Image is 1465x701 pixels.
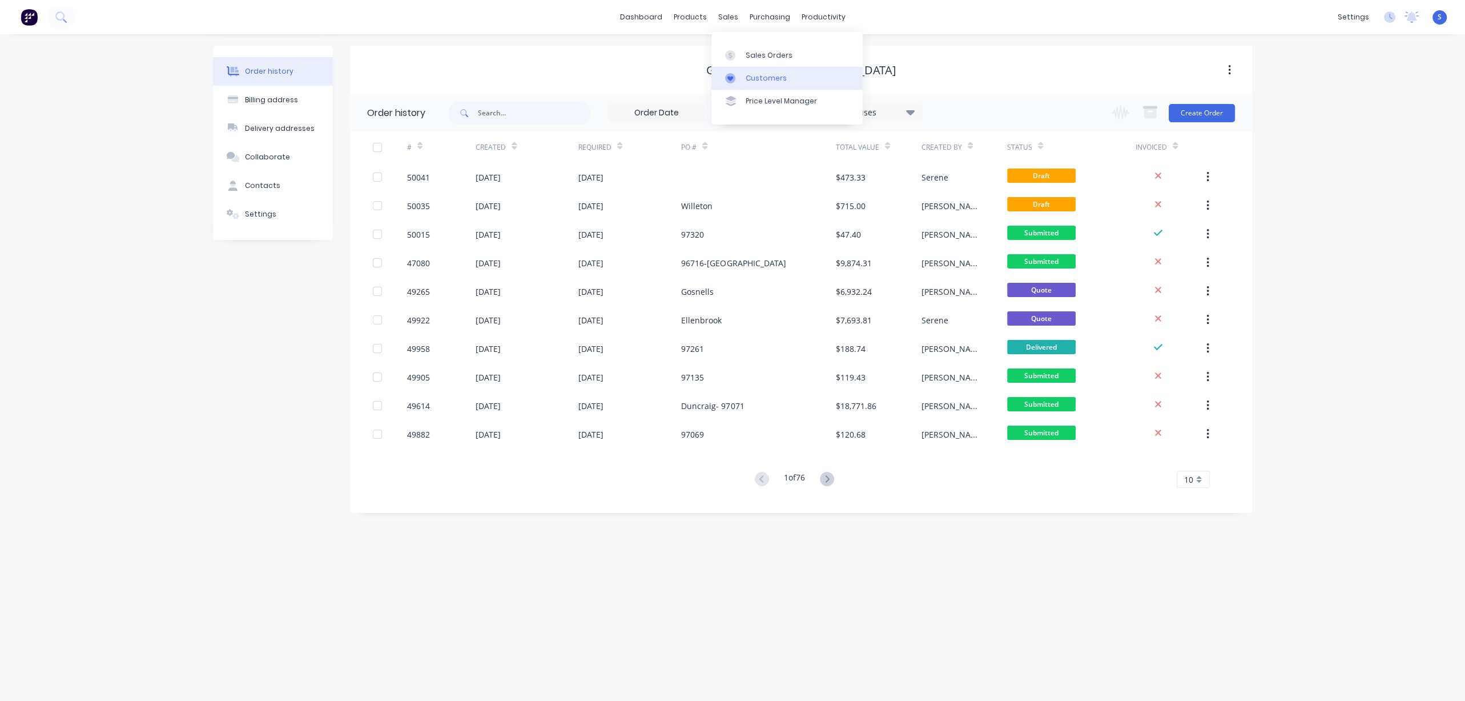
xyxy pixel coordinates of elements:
div: purchasing [744,9,796,26]
div: 97320 [681,229,704,241]
div: [DATE] [476,371,501,383]
span: Submitted [1007,426,1076,440]
div: PO # [681,131,835,163]
div: Invoiced [1136,142,1167,153]
button: Create Order [1169,104,1235,122]
div: $18,771.86 [836,400,876,412]
div: Contacts [245,181,280,191]
span: Submitted [1007,397,1076,411]
div: Price Level Manager [746,96,817,106]
button: Contacts [213,171,333,200]
div: Order history [245,66,293,77]
div: $188.74 [836,343,866,355]
a: Sales Orders [711,43,863,66]
div: [PERSON_NAME] [921,400,984,412]
div: Willeton [681,200,713,212]
div: 96716-[GEOGRAPHIC_DATA] [681,257,786,269]
span: 10 [1184,474,1193,486]
div: [DATE] [476,200,501,212]
span: Delivered [1007,340,1076,354]
div: [DATE] [578,171,603,183]
img: Factory [21,9,38,26]
div: [DATE] [578,200,603,212]
div: [PERSON_NAME] [921,428,984,440]
div: products [668,9,713,26]
div: [DATE] [476,314,501,326]
div: [DATE] [476,428,501,440]
span: Quote [1007,283,1076,297]
div: [DATE] [578,229,603,241]
div: [PERSON_NAME] [921,229,984,241]
div: $120.68 [836,428,866,440]
div: [DATE] [578,371,603,383]
div: Status [1007,131,1136,163]
div: [PERSON_NAME] [921,286,984,298]
div: [DATE] [578,314,603,326]
div: Collaborate [245,152,290,162]
div: [DATE] [476,229,501,241]
div: 47080 [407,257,430,269]
a: Price Level Manager [711,90,863,113]
div: Billing address [245,95,298,105]
span: Submitted [1007,368,1076,383]
div: [DATE] [578,257,603,269]
div: [DATE] [578,286,603,298]
div: 49958 [407,343,430,355]
div: settings [1332,9,1375,26]
button: Order history [213,57,333,86]
div: Order history [367,106,425,120]
div: Gosnells [681,286,714,298]
div: [DATE] [578,343,603,355]
div: [PERSON_NAME] [921,371,984,383]
div: Granny Flat [GEOGRAPHIC_DATA] [706,63,896,77]
div: 50035 [407,200,430,212]
div: $47.40 [836,229,861,241]
div: Status [1007,142,1032,153]
div: $6,932.24 [836,286,872,298]
div: [DATE] [476,171,501,183]
div: Created By [921,131,1007,163]
div: 49614 [407,400,430,412]
div: 15 Statuses [826,106,921,119]
div: # [407,142,412,153]
div: 49265 [407,286,430,298]
div: Customers [746,73,787,83]
div: Ellenbrook [681,314,722,326]
div: Required [578,142,611,153]
div: Invoiced [1136,131,1204,163]
div: [DATE] [476,257,501,269]
div: $9,874.31 [836,257,872,269]
input: Search... [478,102,591,125]
div: [DATE] [578,400,603,412]
div: 49905 [407,371,430,383]
input: Order Date [609,105,705,122]
div: Required [578,131,681,163]
div: 49922 [407,314,430,326]
div: $473.33 [836,171,866,183]
div: Created [476,131,578,163]
span: Draft [1007,169,1076,183]
button: Settings [213,200,333,229]
div: # [407,131,476,163]
div: $715.00 [836,200,866,212]
button: Collaborate [213,143,333,171]
div: 49882 [407,428,430,440]
div: [DATE] [476,400,501,412]
div: Serene [921,314,948,326]
span: Draft [1007,197,1076,211]
div: Delivery addresses [245,123,315,134]
div: [PERSON_NAME] [921,200,984,212]
div: [PERSON_NAME] [921,257,984,269]
div: 50015 [407,229,430,241]
div: productivity [796,9,851,26]
a: dashboard [614,9,668,26]
div: 1 of 76 [784,471,805,488]
div: [DATE] [578,428,603,440]
div: 50041 [407,171,430,183]
button: Delivery addresses [213,114,333,143]
div: Created [476,142,506,153]
div: [PERSON_NAME] [921,343,984,355]
span: Submitted [1007,226,1076,240]
div: [DATE] [476,343,501,355]
div: Serene [921,171,948,183]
